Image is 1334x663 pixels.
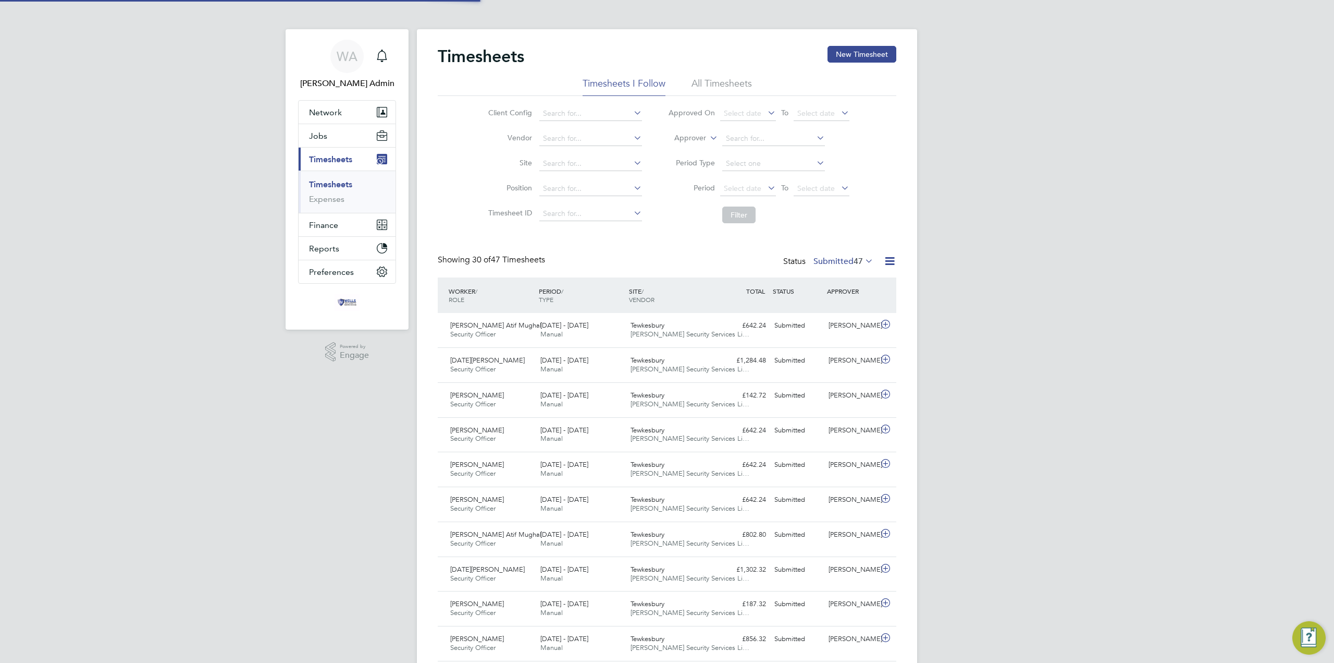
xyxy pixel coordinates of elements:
[797,184,835,193] span: Select date
[716,526,770,544] div: £802.80
[485,183,532,192] label: Position
[299,148,396,171] button: Timesheets
[631,321,664,330] span: Tewkesbury
[540,469,563,478] span: Manual
[668,183,715,192] label: Period
[450,356,525,365] span: [DATE][PERSON_NAME]
[561,287,563,295] span: /
[450,643,496,652] span: Security Officer
[540,400,563,408] span: Manual
[631,391,664,400] span: Tewkesbury
[716,422,770,439] div: £642.24
[472,255,545,265] span: 47 Timesheets
[824,561,879,578] div: [PERSON_NAME]
[722,131,825,146] input: Search for...
[298,77,396,90] span: Wills Admin
[824,352,879,369] div: [PERSON_NAME]
[716,631,770,648] div: £856.32
[299,171,396,213] div: Timesheets
[631,574,749,583] span: [PERSON_NAME] Security Services Li…
[540,530,588,539] span: [DATE] - [DATE]
[770,456,824,474] div: Submitted
[475,287,477,295] span: /
[716,596,770,613] div: £187.32
[450,391,504,400] span: [PERSON_NAME]
[309,267,354,277] span: Preferences
[337,50,357,63] span: WA
[539,182,642,196] input: Search for...
[450,504,496,513] span: Security Officer
[631,643,749,652] span: [PERSON_NAME] Security Services Li…
[450,460,504,469] span: [PERSON_NAME]
[668,158,715,167] label: Period Type
[472,255,491,265] span: 30 of
[309,154,352,164] span: Timesheets
[450,599,504,608] span: [PERSON_NAME]
[298,40,396,90] a: WA[PERSON_NAME] Admin
[450,330,496,339] span: Security Officer
[770,317,824,334] div: Submitted
[540,565,588,574] span: [DATE] - [DATE]
[438,255,547,266] div: Showing
[631,565,664,574] span: Tewkesbury
[540,539,563,548] span: Manual
[540,426,588,435] span: [DATE] - [DATE]
[536,282,626,309] div: PERIOD
[631,634,664,643] span: Tewkesbury
[770,352,824,369] div: Submitted
[450,434,496,443] span: Security Officer
[450,574,496,583] span: Security Officer
[1292,621,1326,655] button: Engage Resource Center
[335,294,360,311] img: wills-security-logo-retina.png
[309,179,352,189] a: Timesheets
[770,561,824,578] div: Submitted
[770,387,824,404] div: Submitted
[724,109,761,118] span: Select date
[631,608,749,617] span: [PERSON_NAME] Security Services Li…
[299,237,396,260] button: Reports
[629,295,654,304] span: VENDOR
[631,495,664,504] span: Tewkesbury
[724,184,761,193] span: Select date
[540,504,563,513] span: Manual
[783,255,875,269] div: Status
[540,599,588,608] span: [DATE] - [DATE]
[299,213,396,236] button: Finance
[631,400,749,408] span: [PERSON_NAME] Security Services Li…
[340,351,369,360] span: Engage
[631,330,749,339] span: [PERSON_NAME] Security Services Li…
[299,260,396,283] button: Preferences
[746,287,765,295] span: TOTAL
[631,539,749,548] span: [PERSON_NAME] Security Services Li…
[438,46,524,67] h2: Timesheets
[631,434,749,443] span: [PERSON_NAME] Security Services Li…
[540,460,588,469] span: [DATE] - [DATE]
[446,282,536,309] div: WORKER
[286,29,409,330] nav: Main navigation
[450,608,496,617] span: Security Officer
[540,321,588,330] span: [DATE] - [DATE]
[631,365,749,373] span: [PERSON_NAME] Security Services Li…
[309,131,327,141] span: Jobs
[691,77,752,96] li: All Timesheets
[716,317,770,334] div: £642.24
[309,220,338,230] span: Finance
[449,295,464,304] span: ROLE
[450,495,504,504] span: [PERSON_NAME]
[716,491,770,509] div: £642.24
[309,107,342,117] span: Network
[450,365,496,373] span: Security Officer
[299,124,396,147] button: Jobs
[485,158,532,167] label: Site
[716,387,770,404] div: £142.72
[450,469,496,478] span: Security Officer
[631,469,749,478] span: [PERSON_NAME] Security Services Li…
[540,391,588,400] span: [DATE] - [DATE]
[797,109,835,118] span: Select date
[716,456,770,474] div: £642.24
[583,77,665,96] li: Timesheets I Follow
[770,282,824,300] div: STATUS
[824,631,879,648] div: [PERSON_NAME]
[626,282,717,309] div: SITE
[309,244,339,254] span: Reports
